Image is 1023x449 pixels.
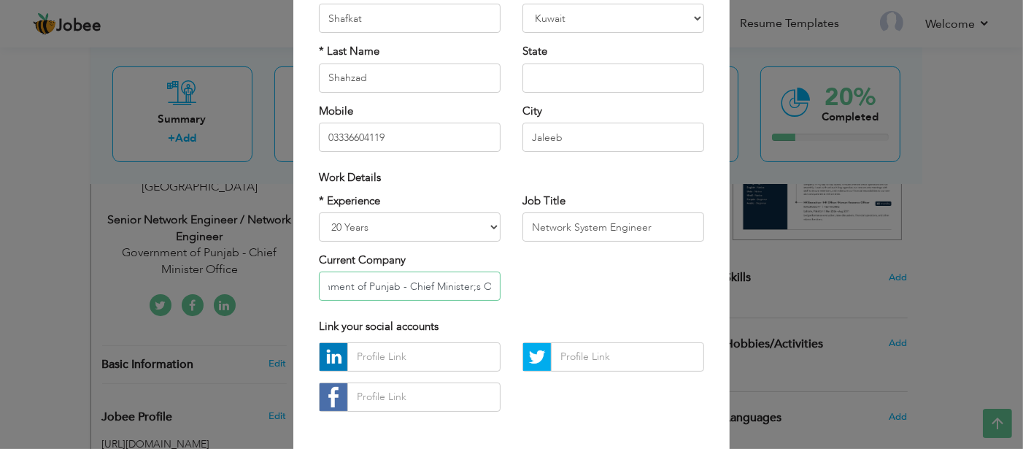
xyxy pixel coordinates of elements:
[319,319,439,334] span: Link your social accounts
[347,383,501,412] input: Profile Link
[522,44,547,59] label: State
[347,342,501,372] input: Profile Link
[320,343,347,371] img: linkedin
[320,383,347,411] img: facebook
[319,253,406,268] label: Current Company
[523,343,551,371] img: Twitter
[551,342,704,372] input: Profile Link
[319,44,379,59] label: * Last Name
[319,104,353,119] label: Mobile
[522,104,542,119] label: City
[319,170,381,185] span: Work Details
[522,193,565,209] label: Job Title
[319,193,380,209] label: * Experience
